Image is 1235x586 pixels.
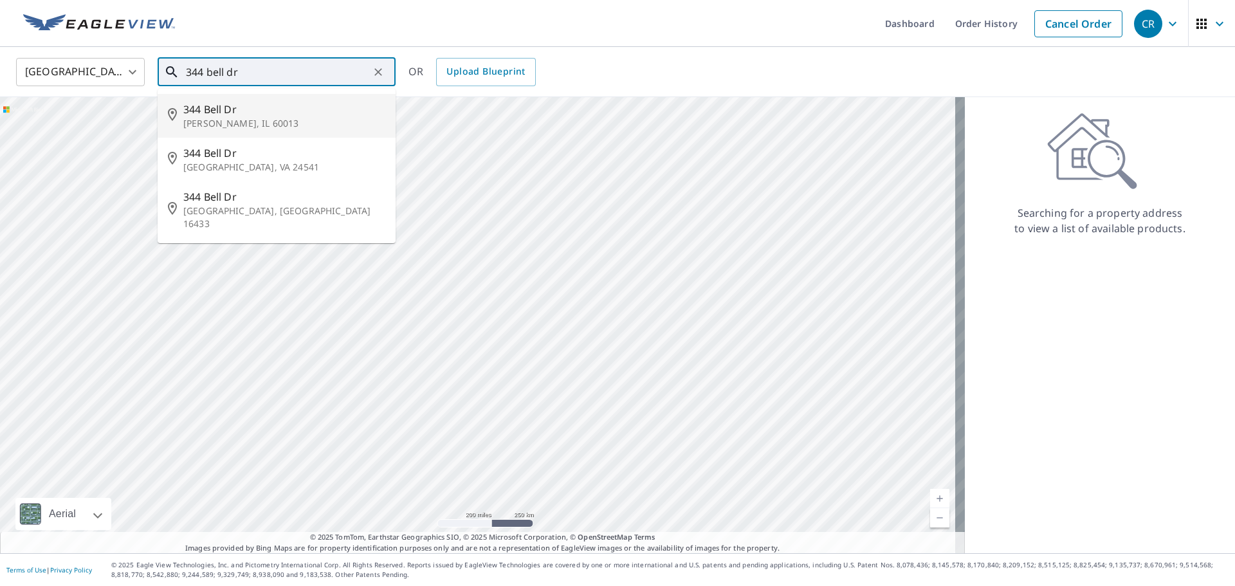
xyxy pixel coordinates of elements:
a: OpenStreetMap [578,532,632,542]
div: OR [408,58,536,86]
input: Search by address or latitude-longitude [186,54,369,90]
a: Privacy Policy [50,565,92,574]
p: Searching for a property address to view a list of available products. [1014,205,1186,236]
a: Terms [634,532,655,542]
span: Upload Blueprint [446,64,525,80]
div: CR [1134,10,1162,38]
img: EV Logo [23,14,175,33]
a: Upload Blueprint [436,58,535,86]
span: 344 Bell Dr [183,189,385,205]
div: Aerial [15,498,111,530]
span: 344 Bell Dr [183,102,385,117]
span: © 2025 TomTom, Earthstar Geographics SIO, © 2025 Microsoft Corporation, © [310,532,655,543]
p: | [6,566,92,574]
div: Aerial [45,498,80,530]
a: Current Level 5, Zoom In [930,489,949,508]
p: © 2025 Eagle View Technologies, Inc. and Pictometry International Corp. All Rights Reserved. Repo... [111,560,1229,580]
a: Cancel Order [1034,10,1122,37]
p: [PERSON_NAME], IL 60013 [183,117,385,130]
span: 344 Bell Dr [183,145,385,161]
div: [GEOGRAPHIC_DATA] [16,54,145,90]
p: [GEOGRAPHIC_DATA], VA 24541 [183,161,385,174]
button: Clear [369,63,387,81]
p: [GEOGRAPHIC_DATA], [GEOGRAPHIC_DATA] 16433 [183,205,385,230]
a: Terms of Use [6,565,46,574]
a: Current Level 5, Zoom Out [930,508,949,527]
